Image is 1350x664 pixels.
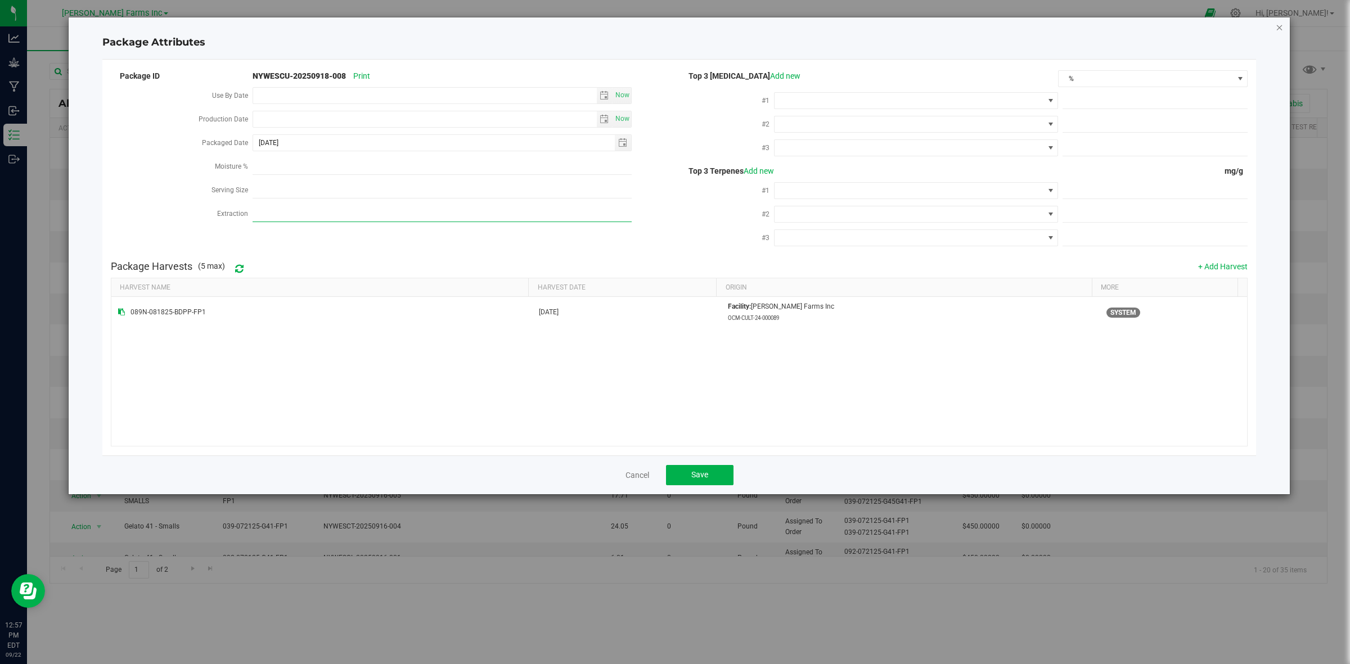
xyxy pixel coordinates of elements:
span: (5 max) [198,260,225,272]
span: NO DATA FOUND [774,229,1058,246]
th: Origin [716,278,1092,297]
span: NO DATA FOUND [774,182,1058,199]
th: Harvest Name [111,278,529,297]
strong: Facility: [728,302,751,310]
label: Extraction [217,204,253,224]
label: #1 [762,180,774,201]
span: Save [691,470,708,479]
label: #2 [762,114,774,134]
span: Set Current date [613,111,632,127]
a: Add new [770,71,800,80]
small: OCM-CULT-24-000089 [728,315,779,321]
span: 089N-081825-BDPP-FP1 [130,307,206,318]
span: Print [353,71,370,80]
span: NO DATA FOUND [774,116,1058,133]
span: NO DATA FOUND [774,206,1058,223]
span: Package ID [111,71,160,80]
label: Use By Date [212,85,253,106]
a: Add new [744,166,774,175]
span: % [1059,71,1233,87]
span: select [615,135,631,151]
button: Close modal [1276,20,1284,34]
button: + Add Harvest [1198,261,1248,272]
span: NO DATA FOUND [774,139,1058,156]
a: Cancel [625,469,649,481]
span: Set Current date [613,87,632,103]
span: Top 3 Terpenes [679,166,774,175]
button: Save [666,465,733,485]
strong: NYWESCU-20250918-008 [253,71,346,80]
span: mg/g [1225,166,1248,175]
label: Production Date [199,109,253,129]
h4: Package Attributes [102,35,1257,50]
td: [DATE] [532,297,722,327]
iframe: Resource center [11,574,45,608]
label: #1 [762,91,774,111]
span: Top 3 [MEDICAL_DATA] [679,71,800,80]
h4: Package Harvests [111,261,192,272]
label: Packaged Date [202,133,253,153]
label: Serving Size [211,180,253,200]
label: #3 [762,138,774,158]
label: #3 [762,228,774,248]
span: select [613,111,631,127]
th: More [1092,278,1238,297]
span: select [597,88,613,103]
th: Harvest Date [528,278,716,297]
span: NO DATA FOUND [774,92,1058,109]
span: This harvest was probably harvested in Flourish. If your company is integrated with METRC, it cou... [1106,308,1140,318]
div: [PERSON_NAME] Farms Inc [728,301,1093,323]
span: select [613,88,631,103]
span: select [597,111,613,127]
label: #2 [762,204,774,224]
label: Moisture % [215,156,253,177]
